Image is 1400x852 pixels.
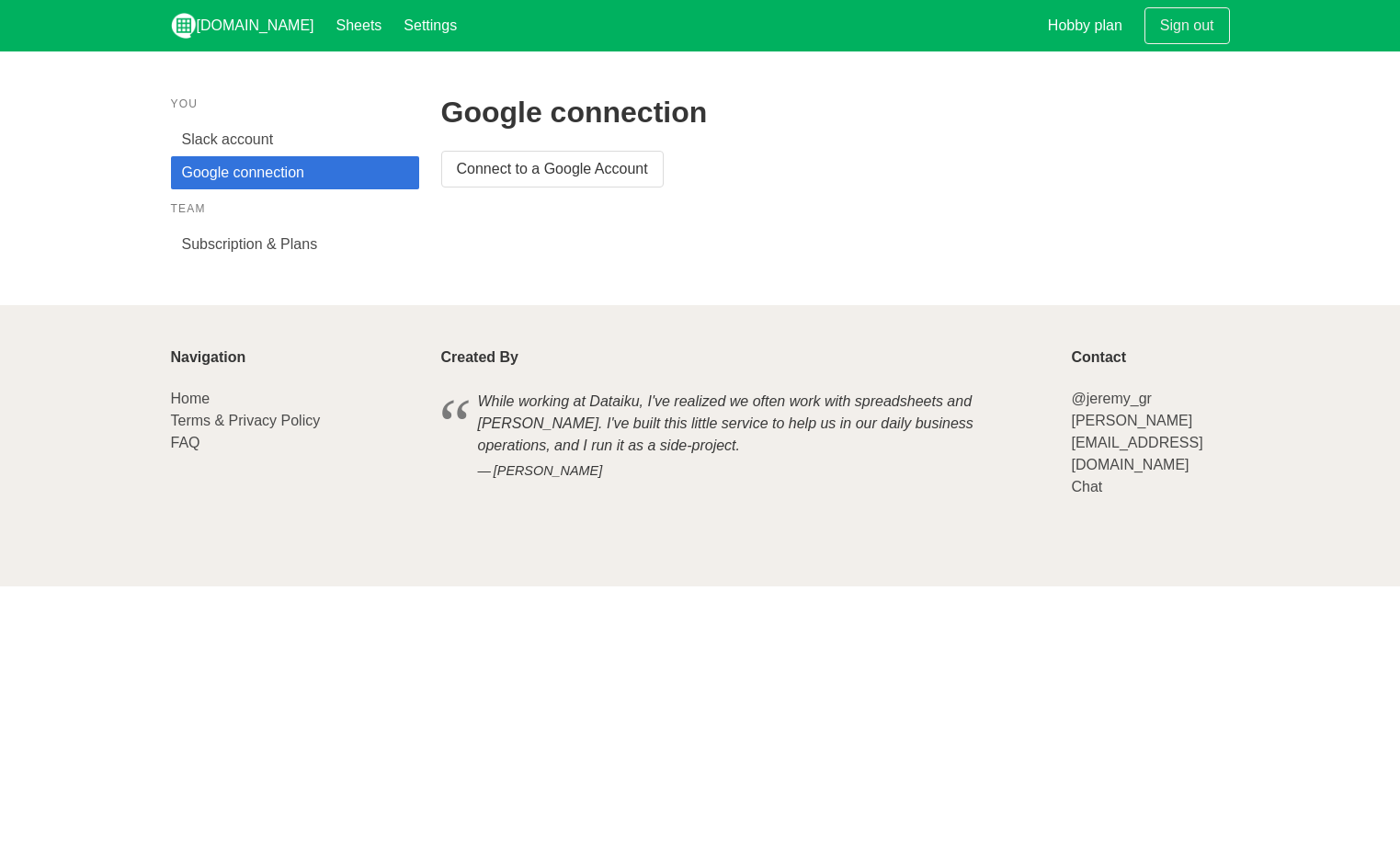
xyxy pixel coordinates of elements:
cite: [PERSON_NAME] [478,461,1013,482]
p: Team [171,200,419,217]
h2: Google connection [441,96,1230,129]
a: @jeremy_gr [1071,391,1151,406]
img: logo_v2_white.png [171,13,197,39]
a: Terms & Privacy Policy [171,413,321,428]
a: FAQ [171,435,200,450]
a: Sign out [1144,7,1230,44]
a: Connect to a Google Account [441,151,664,187]
p: Navigation [171,349,419,366]
a: Subscription & Plans [171,228,419,261]
a: [PERSON_NAME][EMAIL_ADDRESS][DOMAIN_NAME] [1071,413,1202,472]
a: Google connection [171,156,419,189]
a: Home [171,391,211,406]
p: Contact [1071,349,1229,366]
a: Chat [1071,479,1102,494]
blockquote: While working at Dataiku, I've realized we often work with spreadsheets and [PERSON_NAME]. I've b... [441,388,1050,484]
p: You [171,96,419,112]
p: Created By [441,349,1050,366]
a: Slack account [171,123,419,156]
